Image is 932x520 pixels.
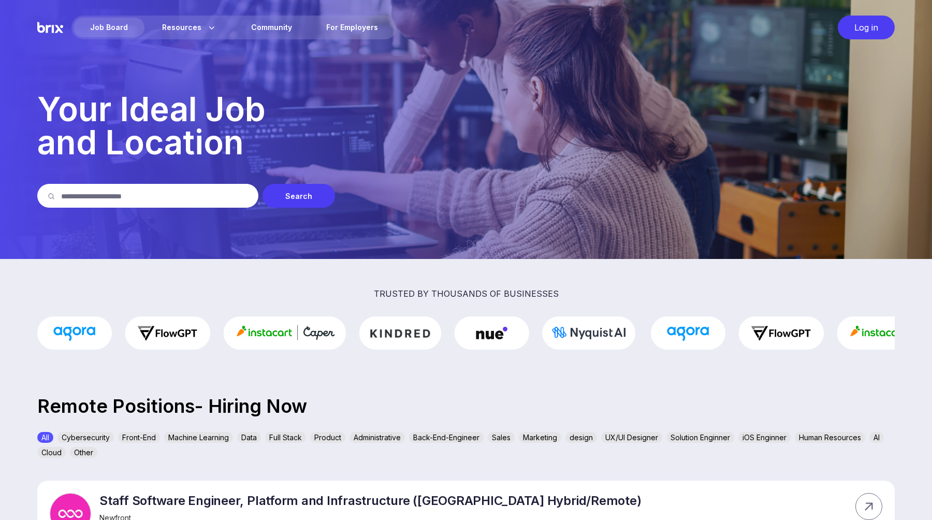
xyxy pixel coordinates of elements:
div: iOS Enginner [738,432,791,443]
div: Product [310,432,345,443]
div: AI [869,432,884,443]
p: Your Ideal Job and Location [37,93,895,159]
div: Human Resources [795,432,865,443]
div: Marketing [519,432,561,443]
p: Staff Software Engineer, Platform and Infrastructure ([GEOGRAPHIC_DATA] Hybrid/Remote) [99,493,641,508]
div: UX/UI Designer [601,432,662,443]
div: Other [70,447,97,458]
a: For Employers [310,18,395,37]
div: Machine Learning [164,432,233,443]
div: Job Board [74,18,144,37]
img: Brix Logo [37,16,63,39]
div: Cloud [37,447,66,458]
div: Resources [145,18,234,37]
div: Full Stack [265,432,306,443]
div: Search [263,184,335,208]
div: Log in [838,16,895,39]
a: Log in [833,16,895,39]
div: design [565,432,597,443]
a: Community [235,18,309,37]
div: Administrative [349,432,405,443]
div: Front-End [118,432,160,443]
div: All [37,432,53,443]
div: Data [237,432,261,443]
div: Cybersecurity [57,432,114,443]
div: Solution Enginner [666,432,734,443]
div: Back-End-Engineer [409,432,484,443]
div: Sales [488,432,515,443]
